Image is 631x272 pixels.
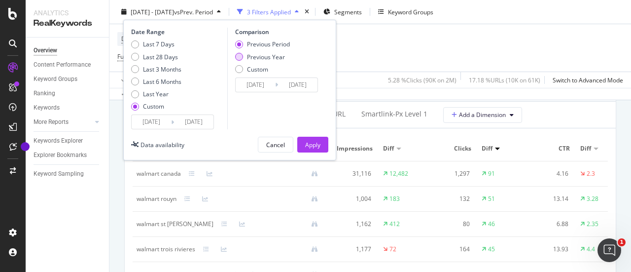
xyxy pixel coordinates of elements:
span: Impressions [334,144,373,153]
div: More Reports [34,117,69,127]
input: Start Date [236,78,275,92]
div: Previous Period [247,40,290,48]
div: Last 7 Days [143,40,175,48]
a: Keyword Groups [34,74,102,84]
button: Keyword Groups [374,4,437,20]
a: More Reports [34,117,92,127]
div: Previous Period [235,40,290,48]
div: 72 [389,245,396,254]
div: 1,004 [334,194,371,203]
div: Keywords Explorer [34,136,83,146]
div: 164 [432,245,470,254]
div: Comparison [235,28,321,36]
div: Custom [131,102,181,111]
div: walmart st romuald [137,220,213,229]
div: 3.28 [587,194,598,203]
span: 1 [618,238,626,246]
span: Clicks [432,144,471,153]
div: 1,162 [334,220,371,229]
div: Last 6 Months [143,78,181,86]
div: Keywords [34,103,60,113]
div: Last Year [131,90,181,98]
div: Custom [235,65,290,73]
span: Device [121,35,140,43]
div: Apply [305,140,320,149]
div: Switch to Advanced Mode [553,76,623,84]
div: 17.18 % URLs ( 10K on 61K ) [469,76,540,84]
div: 12,482 [389,169,408,178]
a: Ranking [34,88,102,99]
div: Last 28 Days [143,52,178,61]
div: 1,177 [334,245,371,254]
div: Analytics [34,8,101,18]
div: 2.35 [587,220,598,229]
div: Cancel [266,140,285,149]
div: Explorer Bookmarks [34,150,87,160]
a: Content Performance [34,60,102,70]
div: 183 [389,194,400,203]
span: [DATE] - [DATE] [131,7,174,16]
button: Segments [319,4,366,20]
button: Switch to Advanced Mode [549,72,623,88]
div: Last Year [143,90,169,98]
input: Start Date [132,115,171,129]
iframe: Intercom live chat [597,238,621,262]
div: 2.3 [587,169,595,178]
div: Keyword Sampling [34,169,84,179]
div: Custom [247,65,268,73]
div: Custom [143,102,164,111]
button: [DATE] - [DATE]vsPrev. Period [117,4,225,20]
div: times [303,7,311,17]
div: Data availability [140,140,184,149]
a: Overview [34,45,102,56]
div: Last 7 Days [131,40,181,48]
span: Segments [334,7,362,16]
a: Keywords Explorer [34,136,102,146]
button: 3 Filters Applied [233,4,303,20]
input: End Date [278,78,317,92]
div: 5.28 % Clicks ( 90K on 2M ) [388,76,456,84]
div: 51 [488,194,495,203]
span: Diff [580,144,591,153]
div: 46 [488,220,495,229]
span: Diff [383,144,394,153]
div: 45 [488,245,495,254]
div: Last 6 Months [131,78,181,86]
div: Last 28 Days [131,52,181,61]
div: Keyword Groups [388,7,433,16]
button: Apply [117,72,146,88]
div: 4.4 [587,245,595,254]
div: 80 [432,220,470,229]
span: Full URL [117,52,139,61]
a: Keywords [34,103,102,113]
div: Date Range [131,28,225,36]
div: Last 3 Months [143,65,181,73]
div: 13.93 [531,245,568,254]
div: 3 Filters Applied [247,7,291,16]
div: 91 [488,169,495,178]
div: walmart rouyn [137,194,176,203]
button: Add a Dimension [443,107,522,123]
div: Content Performance [34,60,91,70]
a: Keyword Sampling [34,169,102,179]
div: Previous Year [235,52,290,61]
div: walmart canada [137,169,181,178]
div: 31,116 [334,169,371,178]
div: Ranking [34,88,55,99]
div: RealKeywords [34,18,101,29]
div: Overview [34,45,57,56]
div: Previous Year [247,52,285,61]
div: Last 3 Months [131,65,181,73]
div: 1,297 [432,169,470,178]
div: smartlink-px Level 1 [361,109,427,119]
div: 6.88 [531,220,568,229]
span: Diff [482,144,492,153]
span: CTR [531,144,570,153]
div: 4.16 [531,169,568,178]
div: Tooltip anchor [21,142,30,151]
div: walmart trois rivieres [137,245,195,254]
div: 13.14 [531,194,568,203]
input: End Date [174,115,213,129]
span: Add a Dimension [452,111,506,119]
div: 132 [432,194,470,203]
